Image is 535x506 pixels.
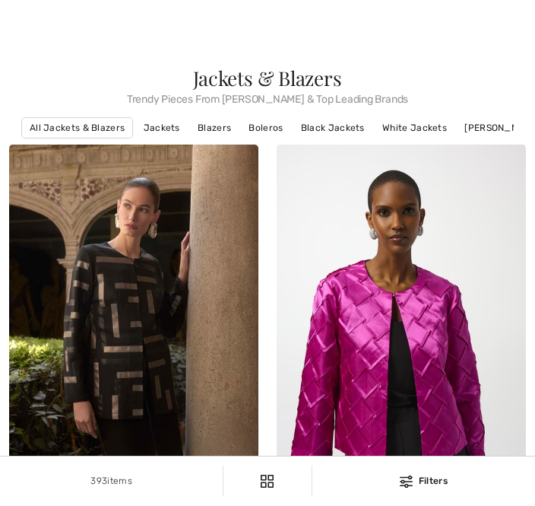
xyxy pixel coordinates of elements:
[375,118,454,138] a: White Jackets
[193,65,341,91] span: Jackets & Blazers
[293,118,372,138] a: Black Jackets
[261,475,274,488] img: Filters
[136,118,188,138] a: Jackets
[21,117,133,138] a: All Jackets & Blazers
[321,474,526,488] div: Filters
[241,118,290,138] a: Boleros
[9,88,526,105] span: Trendy Pieces From [PERSON_NAME] & Top Leading Brands
[90,476,107,486] span: 393
[190,118,239,138] a: Blazers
